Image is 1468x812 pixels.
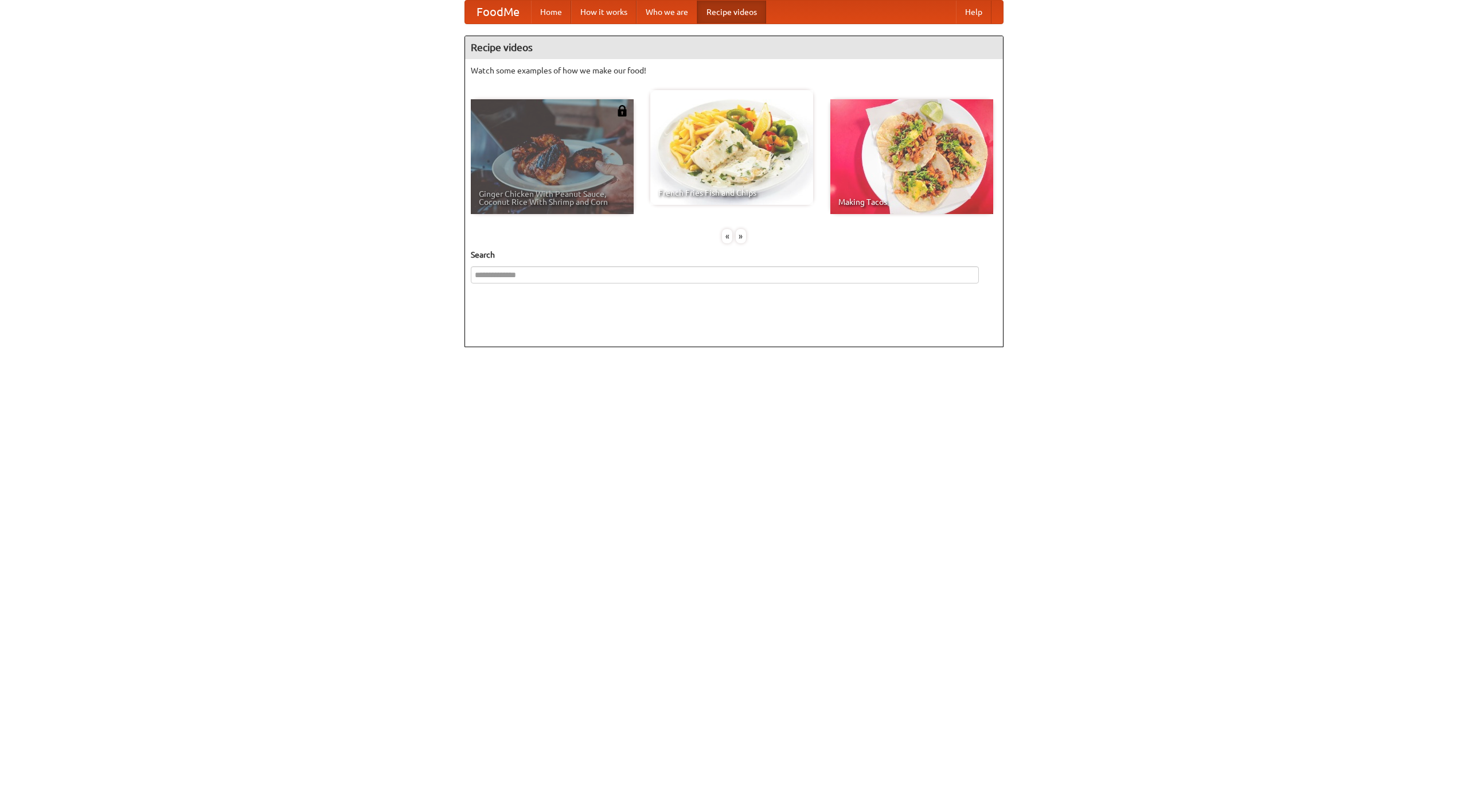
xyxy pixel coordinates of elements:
img: 483408.png [616,105,628,116]
a: Home [531,1,571,24]
div: » [736,229,746,243]
a: How it works [571,1,637,24]
p: Watch some examples of how we make our food! [471,65,997,76]
a: Who we are [637,1,697,24]
div: « [722,229,732,243]
a: Help [956,1,991,24]
a: Making Tacos [830,99,993,214]
a: French Fries Fish and Chips [650,90,813,205]
a: FoodMe [465,1,531,24]
h4: Recipe videos [465,36,1003,59]
a: Recipe videos [697,1,766,24]
h5: Search [471,249,997,261]
span: Making Tacos [838,198,985,206]
span: French Fries Fish and Chips [658,189,805,197]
